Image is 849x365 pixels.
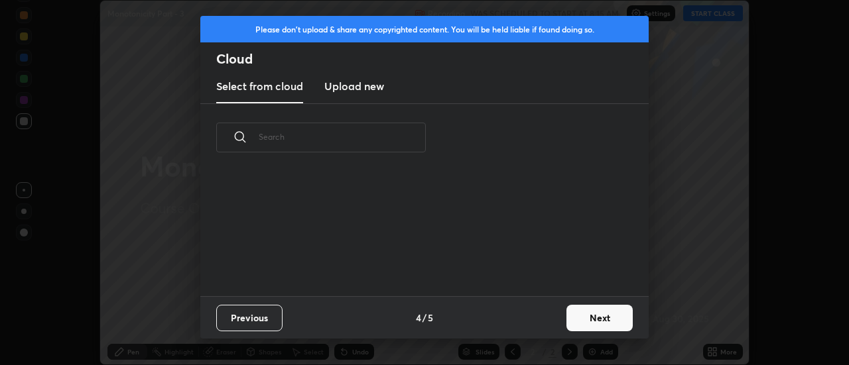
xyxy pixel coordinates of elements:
h4: / [423,311,426,325]
h4: 5 [428,311,433,325]
button: Next [566,305,633,331]
input: Search [259,109,426,165]
h3: Upload new [324,78,384,94]
h3: Select from cloud [216,78,303,94]
h4: 4 [416,311,421,325]
div: Please don't upload & share any copyrighted content. You will be held liable if found doing so. [200,16,649,42]
button: Previous [216,305,283,331]
h2: Cloud [216,50,649,68]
